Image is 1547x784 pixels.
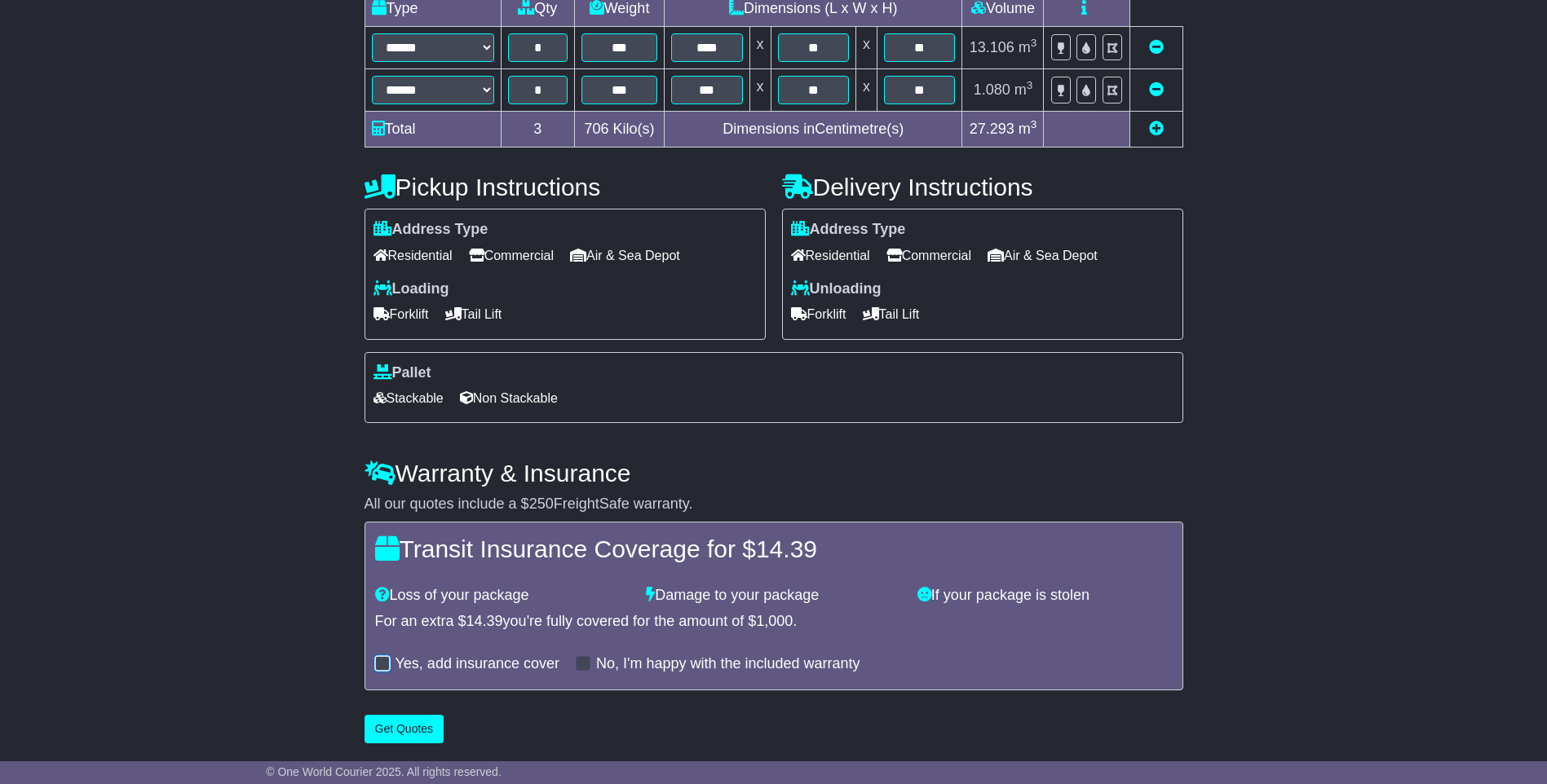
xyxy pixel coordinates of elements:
[782,174,1183,200] h4: Delivery Instructions
[665,112,962,148] td: Dimensions in Centimetre(s)
[396,655,559,673] label: Yes, add insurance cover
[375,535,1173,562] h4: Transit Insurance Coverage for $
[596,655,860,673] label: No, I'm happy with the included warranty
[886,243,971,268] span: Commercial
[749,27,771,69] td: x
[1031,37,1037,49] sup: 3
[373,243,453,268] span: Residential
[988,243,1098,268] span: Air & Sea Depot
[855,69,877,112] td: x
[863,302,920,327] span: Tail Lift
[365,112,501,148] td: Total
[1014,81,1033,98] span: m
[365,715,444,743] button: Get Quotes
[855,27,877,69] td: x
[909,587,1181,605] div: If your package is stolen
[791,302,846,327] span: Forklift
[1019,121,1037,137] span: m
[266,765,502,778] span: © One World Courier 2025. All rights reserved.
[365,496,1183,513] div: All our quotes include a $ FreightSafe warranty.
[373,385,444,411] span: Stackable
[756,535,817,562] span: 14.39
[575,112,665,148] td: Kilo(s)
[466,613,503,629] span: 14.39
[373,302,429,327] span: Forklift
[373,364,431,382] label: Pallet
[1149,81,1164,98] a: Remove this item
[1149,39,1164,55] a: Remove this item
[791,243,870,268] span: Residential
[638,587,909,605] div: Damage to your package
[970,121,1014,137] span: 27.293
[365,174,766,200] h4: Pickup Instructions
[1019,39,1037,55] span: m
[1031,118,1037,130] sup: 3
[570,243,680,268] span: Air & Sea Depot
[460,385,558,411] span: Non Stackable
[375,613,1173,631] div: For an extra $ you're fully covered for the amount of $ .
[373,280,449,298] label: Loading
[501,112,575,148] td: 3
[585,121,609,137] span: 706
[1027,79,1033,91] sup: 3
[365,460,1183,487] h4: Warranty & Insurance
[974,81,1010,98] span: 1.080
[529,496,554,512] span: 250
[1149,121,1164,137] a: Add new item
[756,613,793,629] span: 1,000
[970,39,1014,55] span: 13.106
[791,280,882,298] label: Unloading
[445,302,502,327] span: Tail Lift
[469,243,554,268] span: Commercial
[749,69,771,112] td: x
[791,221,906,239] label: Address Type
[367,587,639,605] div: Loss of your package
[373,221,488,239] label: Address Type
